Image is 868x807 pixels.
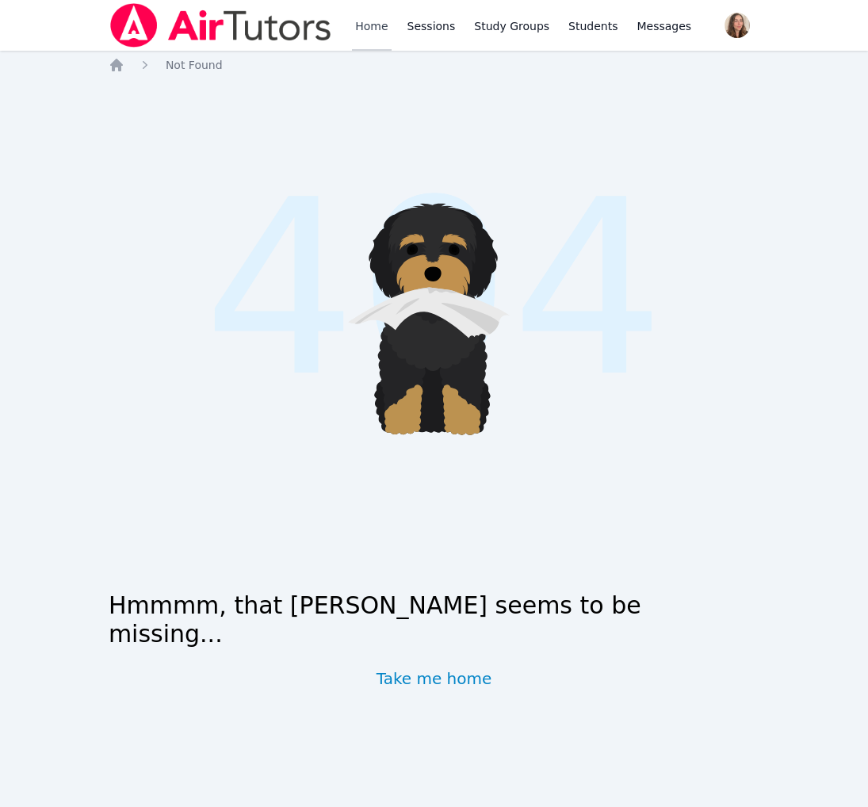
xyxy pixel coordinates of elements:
[166,59,223,71] span: Not Found
[377,667,492,690] a: Take me home
[637,18,692,34] span: Messages
[109,3,333,48] img: Air Tutors
[203,108,665,471] span: 404
[166,57,223,73] a: Not Found
[109,591,759,648] h1: Hmmmm, that [PERSON_NAME] seems to be missing...
[109,57,759,73] nav: Breadcrumb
